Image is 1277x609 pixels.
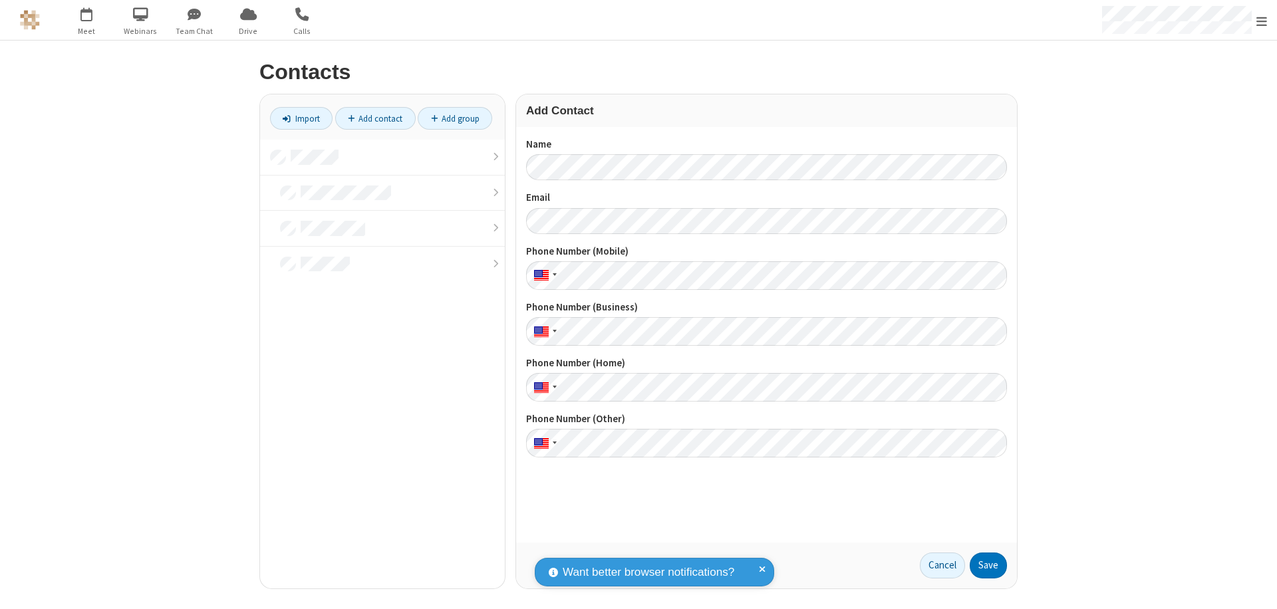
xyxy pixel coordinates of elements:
span: Calls [277,25,327,37]
a: Add contact [335,107,416,130]
label: Email [526,190,1007,205]
div: United States: + 1 [526,261,561,290]
h3: Add Contact [526,104,1007,117]
label: Phone Number (Home) [526,356,1007,371]
img: QA Selenium DO NOT DELETE OR CHANGE [20,10,40,30]
span: Meet [62,25,112,37]
label: Name [526,137,1007,152]
h2: Contacts [259,61,1018,84]
label: Phone Number (Business) [526,300,1007,315]
a: Import [270,107,333,130]
div: United States: + 1 [526,317,561,346]
div: United States: + 1 [526,429,561,457]
button: Save [970,552,1007,579]
span: Want better browser notifications? [563,564,734,581]
span: Webinars [116,25,166,37]
a: Cancel [920,552,965,579]
span: Team Chat [170,25,219,37]
label: Phone Number (Other) [526,412,1007,427]
label: Phone Number (Mobile) [526,244,1007,259]
a: Add group [418,107,492,130]
span: Drive [223,25,273,37]
div: United States: + 1 [526,373,561,402]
